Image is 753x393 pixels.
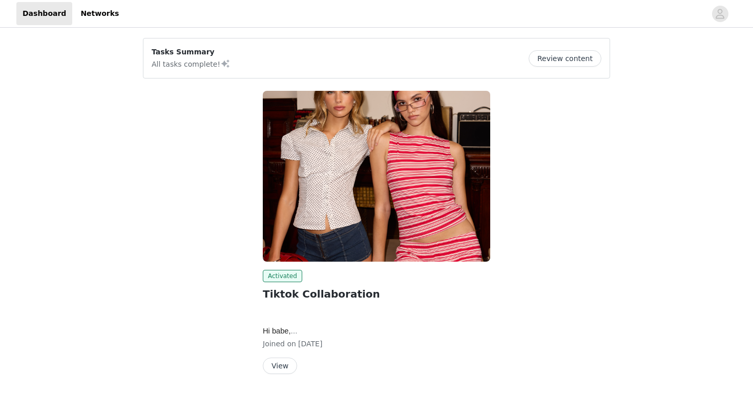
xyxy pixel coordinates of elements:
a: Dashboard [16,2,72,25]
div: avatar [715,6,725,22]
span: Hi babe, [263,327,298,335]
button: Review content [529,50,601,67]
span: Activated [263,270,302,282]
img: Edikted [263,91,490,262]
h2: Tiktok Collaboration [263,286,490,302]
span: Joined on [263,340,296,348]
a: Networks [74,2,125,25]
p: Tasks Summary [152,47,231,57]
p: All tasks complete! [152,57,231,70]
button: View [263,358,297,374]
a: View [263,362,297,370]
span: [DATE] [298,340,322,348]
